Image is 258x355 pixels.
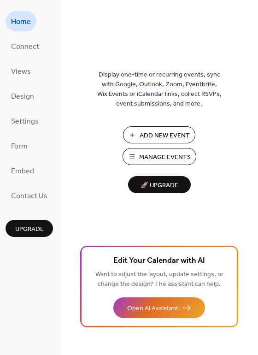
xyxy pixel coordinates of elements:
button: Open AI Assistant [113,297,205,318]
a: Views [6,61,36,81]
a: Contact Us [6,185,53,206]
span: Embed [11,164,34,179]
button: Add New Event [123,126,195,143]
span: Settings [11,114,39,129]
span: Views [11,65,31,79]
span: Edit Your Calendar with AI [113,254,205,267]
button: Upgrade [6,220,53,237]
span: Display one-time or recurring events, sync with Google, Outlook, Zoom, Eventbrite, Wix Events or ... [97,70,222,109]
span: Upgrade [15,225,44,234]
span: Want to adjust the layout, update settings, or change the design? The assistant can help. [95,268,223,290]
span: Contact Us [11,189,47,204]
a: Design [6,86,40,106]
span: Form [11,139,28,154]
span: Add New Event [140,131,190,141]
span: Manage Events [139,153,191,162]
span: Open AI Assistant [127,304,178,314]
span: Connect [11,40,39,54]
a: Embed [6,160,40,181]
span: 🚀 Upgrade [134,179,185,192]
span: Design [11,89,34,104]
a: Settings [6,111,44,131]
button: 🚀 Upgrade [128,176,191,193]
a: Home [6,11,36,31]
button: Manage Events [123,148,196,165]
a: Form [6,136,33,156]
a: Connect [6,36,45,56]
span: Home [11,15,31,30]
